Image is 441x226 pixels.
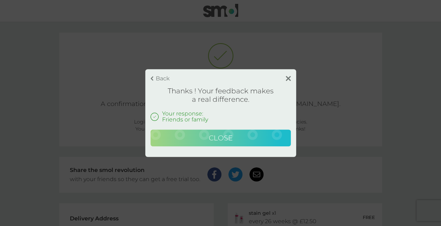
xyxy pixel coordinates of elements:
[151,77,153,81] img: back
[151,129,291,146] button: Close
[162,111,208,117] p: Your response:
[286,76,291,81] img: close
[209,134,233,142] span: Close
[156,75,170,81] p: Back
[151,87,291,104] h1: Thanks ! Your feedback makes a real difference.
[162,117,208,122] p: Friends or family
